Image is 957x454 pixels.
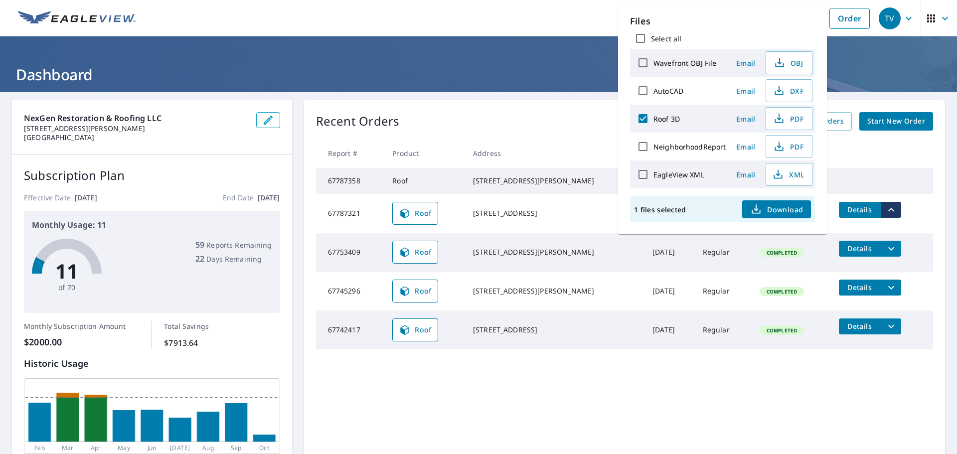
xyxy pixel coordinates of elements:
[644,272,695,310] td: [DATE]
[829,8,870,29] a: Order
[24,112,248,124] p: NexGen Restoration & Roofing LLC
[231,444,242,452] tspan: Sep
[24,357,280,370] p: Historic Usage
[695,310,752,349] td: Regular
[392,202,438,225] a: Roof
[859,112,933,131] a: Start New Order
[730,111,762,127] button: Email
[316,194,385,233] td: 67787321
[62,444,74,452] tspan: Mar
[839,280,881,296] button: detailsBtn-67745296
[879,7,901,29] div: TV
[316,139,385,168] th: Report #
[473,286,637,296] div: [STREET_ADDRESS][PERSON_NAME]
[766,163,812,186] button: XML
[734,170,758,179] span: Email
[170,444,190,452] tspan: [DATE]
[653,86,683,96] label: AutoCAD
[473,325,637,335] div: [STREET_ADDRESS]
[24,192,71,203] p: Effective Date
[392,241,438,264] a: Roof
[734,86,758,96] span: Email
[91,444,101,452] tspan: Apr
[316,233,385,272] td: 67753409
[384,168,465,194] td: Roof
[734,114,758,124] span: Email
[651,34,681,43] label: Select all
[399,285,432,297] span: Roof
[772,85,804,97] span: DXF
[881,202,901,218] button: filesDropdownBtn-67787321
[839,202,881,218] button: detailsBtn-67787321
[730,139,762,154] button: Email
[24,335,140,349] p: $ 2000.00
[881,318,901,334] button: filesDropdownBtn-67742417
[58,282,75,293] p: of 70
[761,249,803,256] span: Completed
[195,239,204,251] p: 59
[761,327,803,334] span: Completed
[653,114,680,124] label: Roof 3D
[24,124,248,133] p: [STREET_ADDRESS][PERSON_NAME]
[845,244,875,253] span: Details
[18,11,136,26] img: EV Logo
[473,247,637,257] div: [STREET_ADDRESS][PERSON_NAME]
[742,200,811,218] button: Download
[399,324,432,336] span: Roof
[24,321,140,331] p: Monthly Subscription Amount
[772,57,804,69] span: OBJ
[259,444,270,452] tspan: Oct
[473,176,637,186] div: [STREET_ADDRESS][PERSON_NAME]
[118,444,131,452] tspan: May
[766,51,812,74] button: OBJ
[653,58,716,68] label: Wavefront OBJ File
[634,205,686,214] p: 1 files selected
[32,219,272,231] p: Monthly Usage: 11
[730,167,762,182] button: Email
[761,288,803,295] span: Completed
[223,192,254,203] p: End Date
[695,272,752,310] td: Regular
[845,321,875,331] span: Details
[839,241,881,257] button: detailsBtn-67753409
[206,254,262,264] p: Days Remaining
[695,233,752,272] td: Regular
[734,58,758,68] span: Email
[867,115,925,128] span: Start New Order
[399,207,432,219] span: Roof
[644,233,695,272] td: [DATE]
[881,280,901,296] button: filesDropdownBtn-67745296
[734,142,758,151] span: Email
[316,112,400,131] p: Recent Orders
[845,283,875,292] span: Details
[766,135,812,158] button: PDF
[24,133,248,142] p: [GEOGRAPHIC_DATA]
[839,318,881,334] button: detailsBtn-67742417
[653,142,726,151] label: NeighborhoodReport
[473,208,637,218] div: [STREET_ADDRESS]
[206,240,272,250] p: Reports Remaining
[772,168,804,180] span: XML
[258,192,280,203] p: [DATE]
[465,139,644,168] th: Address
[202,444,214,452] tspan: Aug
[845,205,875,214] span: Details
[644,310,695,349] td: [DATE]
[12,64,945,85] h1: Dashboard
[730,83,762,99] button: Email
[147,444,157,452] tspan: Jun
[34,444,45,452] tspan: Feb
[24,166,280,184] p: Subscription Plan
[653,170,704,179] label: EagleView XML
[316,310,385,349] td: 67742417
[384,139,465,168] th: Product
[55,261,79,281] p: 11
[730,55,762,71] button: Email
[772,113,804,125] span: PDF
[630,14,815,28] p: Files
[392,280,438,303] a: Roof
[316,168,385,194] td: 67787358
[766,107,812,130] button: PDF
[316,272,385,310] td: 67745296
[881,241,901,257] button: filesDropdownBtn-67753409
